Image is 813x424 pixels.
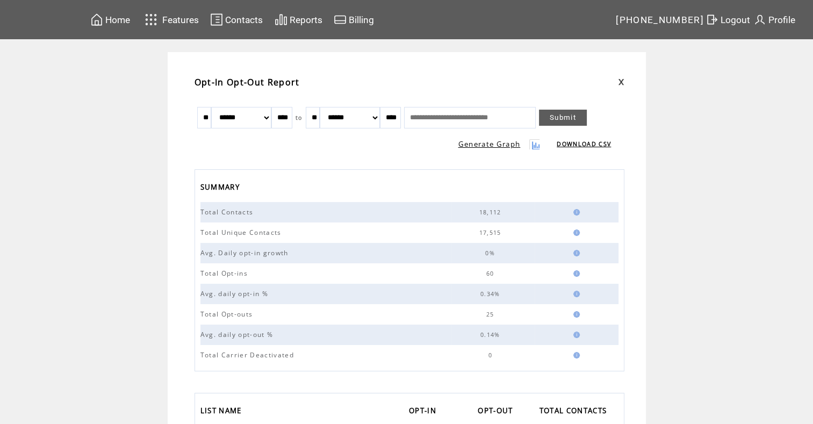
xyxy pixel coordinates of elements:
[616,15,704,25] span: [PHONE_NUMBER]
[275,13,287,26] img: chart.svg
[539,403,610,421] span: TOTAL CONTACTS
[539,403,613,421] a: TOTAL CONTACTS
[570,332,580,338] img: help.gif
[486,311,497,318] span: 25
[200,350,297,360] span: Total Carrier Deactivated
[296,114,303,121] span: to
[200,248,291,257] span: Avg. Daily opt-in growth
[200,310,256,319] span: Total Opt-outs
[458,139,521,149] a: Generate Graph
[200,228,284,237] span: Total Unique Contacts
[721,15,750,25] span: Logout
[557,140,611,148] a: DOWNLOAD CSV
[225,15,263,25] span: Contacts
[539,110,587,126] a: Submit
[486,270,497,277] span: 60
[570,209,580,215] img: help.gif
[334,13,347,26] img: creidtcard.svg
[349,15,374,25] span: Billing
[200,289,271,298] span: Avg. daily opt-in %
[706,13,718,26] img: exit.svg
[488,351,494,359] span: 0
[290,15,322,25] span: Reports
[140,9,201,30] a: Features
[210,13,223,26] img: contacts.svg
[409,403,439,421] span: OPT-IN
[570,229,580,236] img: help.gif
[200,403,247,421] a: LIST NAME
[90,13,103,26] img: home.svg
[485,249,498,257] span: 0%
[200,330,276,339] span: Avg. daily opt-out %
[200,179,242,197] span: SUMMARY
[200,269,250,278] span: Total Opt-ins
[753,13,766,26] img: profile.svg
[162,15,199,25] span: Features
[570,311,580,318] img: help.gif
[478,403,515,421] span: OPT-OUT
[208,11,264,28] a: Contacts
[704,11,752,28] a: Logout
[480,331,503,339] span: 0.14%
[479,229,504,236] span: 17,515
[570,352,580,358] img: help.gif
[105,15,130,25] span: Home
[142,11,161,28] img: features.svg
[479,209,504,216] span: 18,112
[332,11,376,28] a: Billing
[409,403,442,421] a: OPT-IN
[478,403,518,421] a: OPT-OUT
[89,11,132,28] a: Home
[570,270,580,277] img: help.gif
[752,11,797,28] a: Profile
[570,250,580,256] img: help.gif
[768,15,795,25] span: Profile
[273,11,324,28] a: Reports
[200,207,256,217] span: Total Contacts
[480,290,503,298] span: 0.34%
[200,403,244,421] span: LIST NAME
[570,291,580,297] img: help.gif
[195,76,300,88] span: Opt-In Opt-Out Report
